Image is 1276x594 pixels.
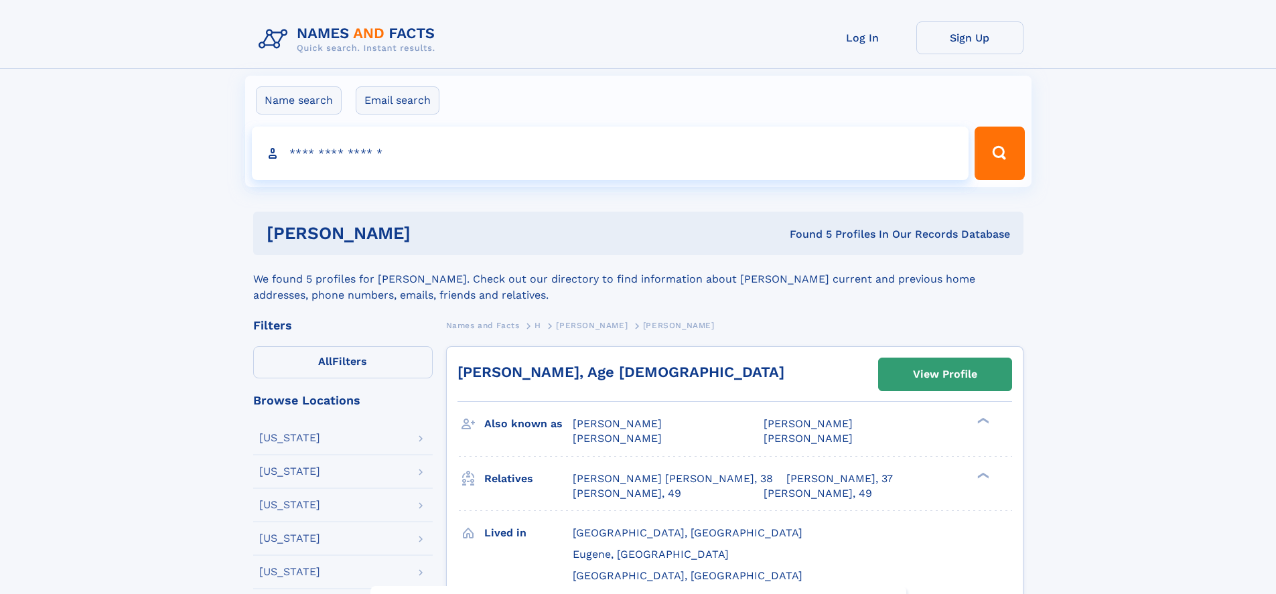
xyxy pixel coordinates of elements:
[253,346,433,378] label: Filters
[573,526,802,539] span: [GEOGRAPHIC_DATA], [GEOGRAPHIC_DATA]
[974,471,990,479] div: ❯
[573,569,802,582] span: [GEOGRAPHIC_DATA], [GEOGRAPHIC_DATA]
[809,21,916,54] a: Log In
[252,127,969,180] input: search input
[556,317,628,333] a: [PERSON_NAME]
[974,417,990,425] div: ❯
[259,567,320,577] div: [US_STATE]
[916,21,1023,54] a: Sign Up
[256,86,342,115] label: Name search
[253,394,433,406] div: Browse Locations
[267,225,600,242] h1: [PERSON_NAME]
[573,548,729,561] span: Eugene, [GEOGRAPHIC_DATA]
[484,467,573,490] h3: Relatives
[786,471,893,486] a: [PERSON_NAME], 37
[573,417,662,430] span: [PERSON_NAME]
[253,21,446,58] img: Logo Names and Facts
[764,486,872,501] a: [PERSON_NAME], 49
[259,433,320,443] div: [US_STATE]
[253,255,1023,303] div: We found 5 profiles for [PERSON_NAME]. Check out our directory to find information about [PERSON_...
[259,533,320,544] div: [US_STATE]
[259,500,320,510] div: [US_STATE]
[259,466,320,477] div: [US_STATE]
[764,417,853,430] span: [PERSON_NAME]
[913,359,977,390] div: View Profile
[484,522,573,544] h3: Lived in
[573,486,681,501] a: [PERSON_NAME], 49
[573,471,773,486] a: [PERSON_NAME] [PERSON_NAME], 38
[446,317,520,333] a: Names and Facts
[535,317,541,333] a: H
[318,355,332,368] span: All
[764,432,853,445] span: [PERSON_NAME]
[573,432,662,445] span: [PERSON_NAME]
[535,321,541,330] span: H
[484,413,573,435] h3: Also known as
[556,321,628,330] span: [PERSON_NAME]
[457,364,784,380] a: [PERSON_NAME], Age [DEMOGRAPHIC_DATA]
[253,319,433,331] div: Filters
[879,358,1011,390] a: View Profile
[975,127,1024,180] button: Search Button
[600,227,1010,242] div: Found 5 Profiles In Our Records Database
[643,321,715,330] span: [PERSON_NAME]
[356,86,439,115] label: Email search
